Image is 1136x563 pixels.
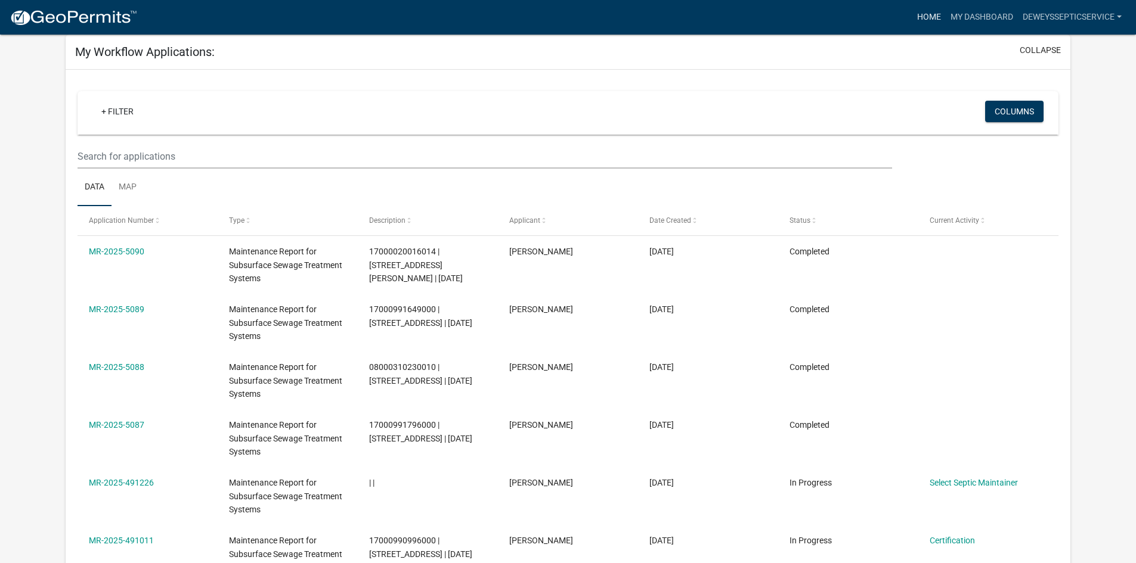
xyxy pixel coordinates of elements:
span: Timothy D Smith [509,478,573,487]
span: 17000991796000 | 24794 LABRADOR BEACH RD | 10/06/2025 [369,420,472,443]
span: Maintenance Report for Subsurface Sewage Treatment Systems [229,362,342,399]
a: MR-2025-5087 [89,420,144,430]
span: | | [369,478,374,487]
span: Maintenance Report for Subsurface Sewage Treatment Systems [229,420,342,457]
span: Maintenance Report for Subsurface Sewage Treatment Systems [229,304,342,341]
span: Timothy D Smith [509,362,573,372]
span: Type [229,216,244,225]
span: Completed [790,420,829,430]
a: Home [912,6,946,29]
a: MR-2025-5088 [89,362,144,372]
span: 17000991649000 | 49685 FISH LAKE RD | 10/06/2025 [369,304,472,328]
span: Application Number [89,216,154,225]
span: In Progress [790,478,832,487]
span: 08000310230010 | 46577 285TH AVE | 10/06/2025 [369,362,472,385]
span: 10/11/2025 [649,420,674,430]
datatable-header-cell: Date Created [638,206,778,235]
span: 10/11/2025 [649,247,674,256]
span: Applicant [509,216,540,225]
a: MR-2025-491226 [89,478,154,487]
h5: My Workflow Applications: [75,45,215,59]
a: Map [112,169,144,207]
a: Select Septic Maintainer [930,478,1018,487]
button: Columns [985,101,1044,122]
span: Status [790,216,810,225]
a: MR-2025-5090 [89,247,144,256]
a: MR-2025-5089 [89,304,144,314]
span: 10/10/2025 [649,536,674,545]
span: Maintenance Report for Subsurface Sewage Treatment Systems [229,247,342,284]
datatable-header-cell: Current Activity [918,206,1058,235]
span: Date Created [649,216,691,225]
span: Completed [790,247,829,256]
span: 17000990996000 | 49987 FISH LAKE RD | 10/03/2025 [369,536,472,559]
a: Data [78,169,112,207]
a: DeweysSepticService [1018,6,1126,29]
span: Maintenance Report for Subsurface Sewage Treatment Systems [229,478,342,515]
datatable-header-cell: Status [778,206,918,235]
span: Timothy D Smith [509,247,573,256]
span: Current Activity [930,216,979,225]
span: Timothy D Smith [509,536,573,545]
span: 17000020016014 | 26186 DAHL RD | 10/07/2025 [369,247,463,284]
datatable-header-cell: Applicant [498,206,638,235]
input: Search for applications [78,144,892,169]
a: MR-2025-491011 [89,536,154,545]
datatable-header-cell: Type [218,206,358,235]
span: Timothy D Smith [509,420,573,430]
span: 10/11/2025 [649,362,674,372]
span: 10/11/2025 [649,478,674,487]
a: My Dashboard [946,6,1018,29]
datatable-header-cell: Application Number [78,206,218,235]
datatable-header-cell: Description [358,206,498,235]
button: collapse [1020,44,1061,57]
span: In Progress [790,536,832,545]
a: Certification [930,536,975,545]
span: 10/11/2025 [649,304,674,314]
span: Completed [790,304,829,314]
span: Timothy D Smith [509,304,573,314]
a: + Filter [92,101,143,122]
span: Description [369,216,406,225]
span: Completed [790,362,829,372]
